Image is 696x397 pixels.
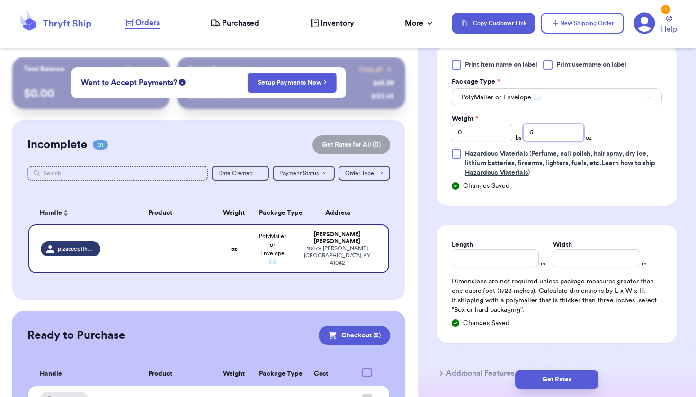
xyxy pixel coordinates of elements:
[214,202,253,224] th: Weight
[279,170,319,176] span: Payment Status
[358,64,383,74] span: View all
[541,13,624,34] button: New Shipping Order
[40,369,62,379] span: Handle
[258,78,327,88] a: Setup Payments Now
[465,150,655,176] span: (Perfume, nail polish, hair spray, dry ice, lithium batteries, firearms, lighters, fuels, etc. )
[371,92,394,101] div: $ 123.45
[292,202,389,224] th: Address
[312,135,390,154] button: Get Rates for All (0)
[24,64,64,74] p: Total Balance
[541,260,545,267] span: in
[222,18,259,29] span: Purchased
[93,140,108,150] span: 01
[214,362,253,386] th: Weight
[642,260,647,267] span: in
[586,134,592,141] span: oz
[259,233,286,265] span: PolyMailer or Envelope ✉️
[27,328,125,343] h2: Ready to Purchase
[358,64,394,74] a: View all
[135,17,160,28] span: Orders
[339,166,390,181] button: Order Type
[452,240,473,249] label: Length
[515,370,598,389] button: Get Rates
[62,207,70,219] button: Sort ascending
[125,17,160,29] a: Orders
[81,77,177,88] span: Want to Accept Payments?
[106,362,214,386] th: Product
[188,64,241,74] p: Recent Payments
[253,362,292,386] th: Package Type
[319,326,390,345] button: Checkout (2)
[452,77,500,87] label: Package Type
[106,202,214,224] th: Product
[231,246,237,252] strong: oz
[40,208,62,218] span: Handle
[452,88,662,106] button: PolyMailer or Envelope ✉️
[212,166,269,181] button: Date Created
[661,24,677,35] span: Help
[465,60,537,70] span: Print item name on label
[298,245,377,266] div: 10478 [PERSON_NAME] [GEOGRAPHIC_DATA] , KY 41042
[452,114,478,124] label: Weight
[298,231,377,245] div: [PERSON_NAME] [PERSON_NAME]
[405,18,435,29] div: More
[465,150,528,157] span: Hazardous Materials
[273,166,335,181] button: Payment Status
[556,60,626,70] span: Print username on label
[661,5,670,14] div: 1
[553,240,572,249] label: Width
[27,137,87,152] h2: Incomplete
[321,18,354,29] span: Inventory
[248,73,337,93] button: Setup Payments Now
[463,181,509,191] span: Changes Saved
[373,79,394,88] div: $ 45.99
[210,18,259,29] a: Purchased
[661,16,677,35] a: Help
[634,12,655,34] a: 1
[218,170,253,176] span: Date Created
[126,64,158,74] a: Payout
[463,318,509,328] span: Changes Saved
[514,134,521,141] span: lbs
[292,362,350,386] th: Cost
[253,202,292,224] th: Package Type
[24,86,158,101] p: $ 0.00
[452,277,662,315] div: Dimensions are not required unless package measures greater than one cubic foot (1728 inches). Ca...
[58,245,95,253] span: plzacceptthefollow1
[345,170,374,176] span: Order Type
[452,13,535,34] button: Copy Customer Link
[310,18,354,29] a: Inventory
[452,296,662,315] p: If shipping with a polymailer that is thicker than three inches, select "Box or hard packaging".
[462,93,541,102] span: PolyMailer or Envelope ✉️
[27,166,207,181] input: Search
[126,64,147,74] span: Payout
